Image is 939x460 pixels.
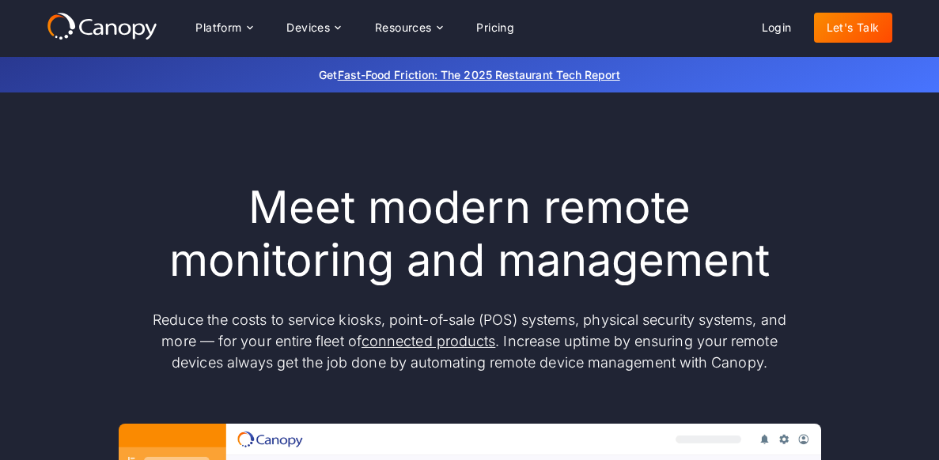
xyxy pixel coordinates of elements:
[749,13,805,43] a: Login
[138,181,802,287] h1: Meet modern remote monitoring and management
[338,68,620,81] a: Fast-Food Friction: The 2025 Restaurant Tech Report
[82,66,858,83] p: Get
[286,22,330,33] div: Devices
[362,333,495,349] a: connected products
[183,12,264,43] div: Platform
[195,22,241,33] div: Platform
[274,12,353,43] div: Devices
[138,309,802,373] p: Reduce the costs to service kiosks, point-of-sale (POS) systems, physical security systems, and m...
[814,13,892,43] a: Let's Talk
[362,12,454,43] div: Resources
[375,22,432,33] div: Resources
[464,13,527,43] a: Pricing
